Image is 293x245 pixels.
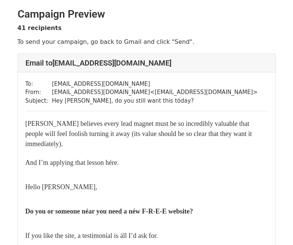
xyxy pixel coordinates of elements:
span: Hello [PERSON_NAME], [25,183,97,191]
td: Subject: [25,97,52,105]
span: Do you or someone néar you need a néw F-R-E-E website? [25,208,193,215]
h4: Email to [EMAIL_ADDRESS][DOMAIN_NAME] [25,58,268,67]
font: [PERSON_NAME] believes every lead magnet must be so incredibly valuable that people will feel foo... [25,120,252,148]
td: ​Hey [PERSON_NAME], do you still want this tóday? [52,97,258,105]
strong: 41 recipients [18,24,62,31]
span: If you like the site, a testimonial is áll I’d ask for. [25,232,158,239]
h2: Campaign Preview [18,8,276,21]
td: From: [25,88,52,97]
td: [EMAIL_ADDRESS][DOMAIN_NAME] [52,80,258,88]
span: And I’m applying that lesson hére. [25,159,119,166]
td: To: [25,80,52,88]
p: To send your campaign, go back to Gmail and click "Send". [18,38,276,46]
td: [EMAIL_ADDRESS][DOMAIN_NAME] < [EMAIL_ADDRESS][DOMAIN_NAME] > [52,88,258,97]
